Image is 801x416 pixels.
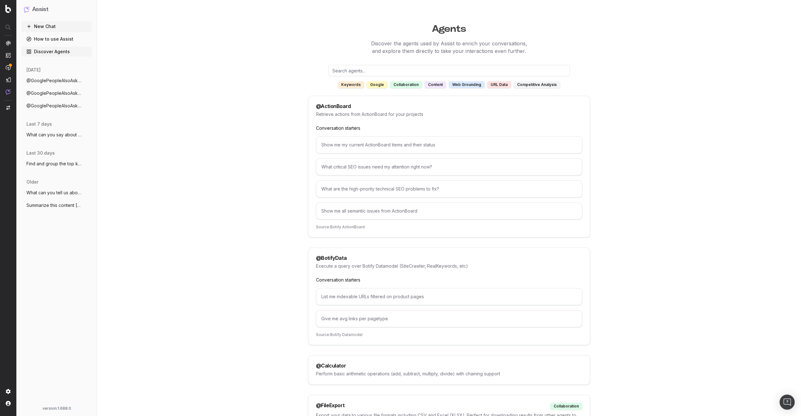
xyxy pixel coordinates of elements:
[21,47,92,57] a: Discover Agents
[21,188,92,198] button: What can you tell us about [PERSON_NAME]
[21,159,92,169] button: Find and group the top keywords for hack
[6,53,11,58] img: Intelligence
[6,389,11,394] img: Setting
[316,277,582,283] p: Conversation starters
[24,5,89,14] button: Assist
[6,41,11,46] img: Analytics
[316,263,582,269] p: Execute a query over Botify Datamodel (SiteCrawler, RealKeywords, etc)
[328,65,570,76] input: Search agents...
[316,158,582,175] div: What critical SEO issues need my attention right now?
[425,81,446,88] div: content
[487,81,511,88] div: URL data
[32,5,48,14] h1: Assist
[26,179,38,185] span: older
[367,81,387,88] div: google
[316,403,345,410] div: @ FileExport
[26,121,52,127] span: last 7 days
[316,371,582,377] p: Perform basic arithmetic operations (add, subtract, multiply, divide) with chaining support
[316,363,346,368] div: @ Calculator
[316,255,347,260] div: @ BotifyData
[6,65,11,70] img: Activation
[24,406,89,411] div: version: 1.688.0
[26,90,82,96] span: @GooglePeopleAlsoAsk what's is a LLM?
[26,202,82,208] span: Summarize this content [URL][PERSON_NAME]
[316,288,582,305] div: List me indexable URLs filtered on product pages
[26,190,82,196] span: What can you tell us about [PERSON_NAME]
[316,180,582,197] div: What are the high-priority technical SEO problems to fix?
[316,111,582,117] p: Retrieve actions from ActionBoard for your projects
[21,88,92,98] button: @GooglePeopleAlsoAsk what's is a LLM?
[207,20,691,35] h1: Agents
[316,136,582,153] div: Show me my current ActionBoard items and their status
[21,130,92,140] button: What can you say about [PERSON_NAME]? H
[21,200,92,210] button: Summarize this content [URL][PERSON_NAME]
[21,101,92,111] button: @GooglePeopleAlsoAsk What is a LLM?
[21,21,92,31] button: New Chat
[6,401,11,406] img: My account
[316,125,582,131] p: Conversation starters
[550,403,582,410] div: collaboration
[26,132,82,138] span: What can you say about [PERSON_NAME]? H
[24,6,30,12] img: Assist
[316,225,582,230] p: Source: Botify ActionBoard
[21,76,92,86] button: @GooglePeopleAlsoAsk show me related que
[21,34,92,44] a: How to use Assist
[780,395,795,410] div: Open Intercom Messenger
[316,310,582,327] div: Give me avg links per pagetype
[26,77,82,84] span: @GooglePeopleAlsoAsk show me related que
[338,81,364,88] div: keywords
[449,81,485,88] div: web grounding
[6,89,11,94] img: Assist
[514,81,560,88] div: competitive analysis
[6,77,11,82] img: Studio
[207,40,691,55] p: Discover the agents used by Assist to enrich your conversations, and explore them directly to tak...
[26,161,82,167] span: Find and group the top keywords for hack
[5,5,11,13] img: Botify logo
[26,150,55,156] span: last 30 days
[26,103,82,109] span: @GooglePeopleAlsoAsk What is a LLM?
[6,105,10,110] img: Switch project
[316,332,582,337] p: Source: Botify Datamodel
[316,202,582,219] div: Show me all semantic issues from ActionBoard
[316,104,351,109] div: @ ActionBoard
[26,67,41,73] span: [DATE]
[390,81,422,88] div: collaboration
